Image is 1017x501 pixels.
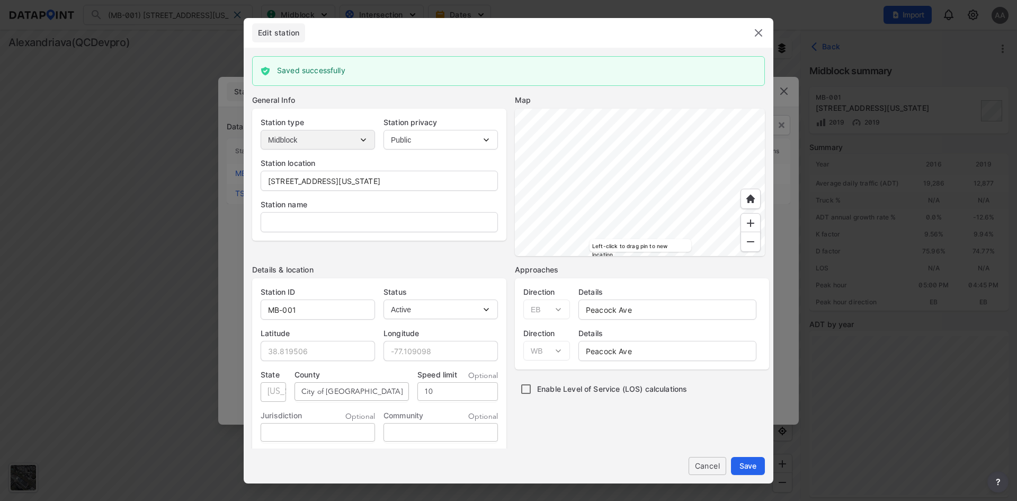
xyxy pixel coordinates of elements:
div: Approaches [515,265,765,275]
label: Community [383,410,423,421]
label: Station location [261,158,498,169]
label: Station name [261,199,498,210]
label: State [261,370,286,380]
label: Details [578,328,756,339]
button: more [987,471,1009,493]
button: Save [731,457,765,475]
span: Optional [345,411,375,422]
img: close.efbf2170.svg [752,27,765,39]
label: Status [383,287,498,297]
span: Edit station [252,28,305,38]
label: Direction [523,328,570,339]
label: Speed limit [417,370,457,380]
label: Latitude [261,328,375,339]
div: General Info [252,95,506,106]
label: Longitude [383,328,498,339]
label: Station type [261,117,375,128]
img: saved_successfully.cf34508e.svg [261,66,270,76]
label: County [295,370,409,380]
label: Details [578,287,756,297]
div: full width tabs example [252,23,309,42]
span: Optional [468,371,498,381]
span: Cancel [697,460,718,471]
button: Cancel [689,457,726,475]
span: Save [739,460,756,471]
label: Saved successfully [277,66,345,75]
span: Optional [468,411,498,422]
div: Details & location [252,265,506,275]
span: ? [994,476,1002,488]
label: Station privacy [383,117,498,128]
label: Station ID [261,287,375,297]
div: Map [515,95,765,106]
div: Enable Level of Service (LOS) calculations [515,378,769,400]
label: Jurisdiction [261,410,302,421]
label: Direction [523,287,570,297]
